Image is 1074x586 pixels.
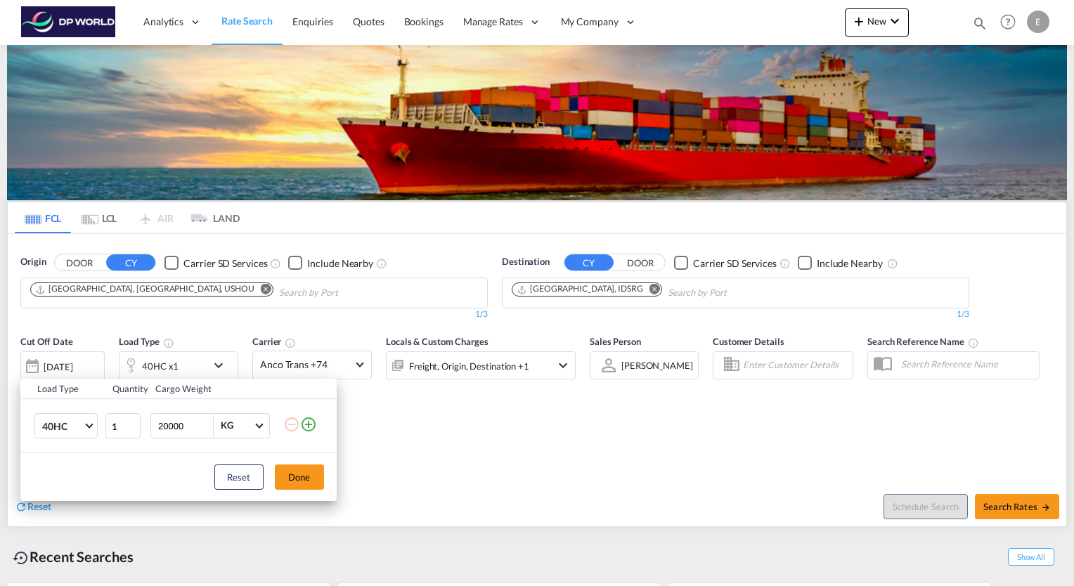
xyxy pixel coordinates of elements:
md-icon: icon-minus-circle-outline [283,416,300,433]
div: Cargo Weight [155,382,275,395]
span: 40HC [42,419,83,434]
button: Reset [214,464,264,490]
th: Load Type [20,379,104,399]
md-select: Choose: 40HC [34,413,98,438]
th: Quantity [104,379,148,399]
input: Qty [105,413,141,438]
div: KG [221,419,233,431]
input: Enter Weight [157,414,213,438]
button: Done [275,464,324,490]
md-icon: icon-plus-circle-outline [300,416,317,433]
